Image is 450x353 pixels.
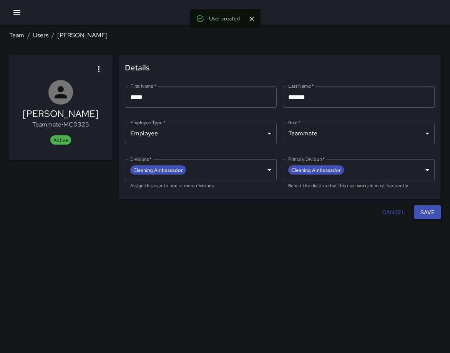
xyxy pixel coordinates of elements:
button: Save [414,205,441,220]
button: Cancel [379,205,408,220]
div: Teammate [283,123,435,144]
span: Active [50,137,71,143]
label: Employee Type [130,119,165,126]
li: / [51,31,54,40]
button: Close [246,13,257,25]
p: Assign this user to one or more divisions [130,182,271,190]
label: Last Name [288,83,314,89]
p: Teammate • MC0325 [23,120,99,129]
div: User created [209,12,240,25]
h5: [PERSON_NAME] [23,108,99,120]
span: Cleaning Ambassador [130,166,186,175]
label: Primary Division [288,156,325,162]
div: Employee [125,123,277,144]
a: Users [33,31,48,39]
p: Select the division that this user works in most frequently [288,182,429,190]
label: Divisions [130,156,152,162]
a: Team [9,31,24,39]
label: First Name [130,83,156,89]
label: Role [288,119,301,126]
span: Details [125,62,435,74]
li: / [27,31,30,40]
span: Cleaning Ambassador [288,166,344,175]
a: [PERSON_NAME] [57,31,108,39]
